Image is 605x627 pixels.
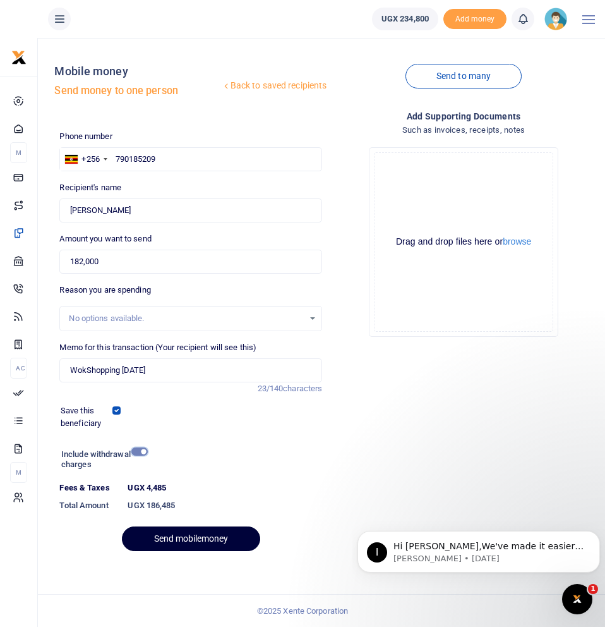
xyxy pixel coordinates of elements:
iframe: Intercom notifications message [352,504,605,593]
span: characters [283,384,322,393]
label: UGX 4,485 [128,482,166,494]
li: M [10,142,27,163]
h4: Such as invoices, receipts, notes [332,123,595,137]
div: Drag and drop files here or [374,236,553,248]
label: Reason you are spending [59,284,150,296]
a: Back to saved recipients [221,75,328,97]
div: File Uploader [369,147,558,337]
div: Uganda: +256 [60,148,111,171]
img: profile-user [544,8,567,30]
a: UGX 234,800 [372,8,438,30]
label: Phone number [59,130,112,143]
h4: Mobile money [54,64,220,78]
input: Enter phone number [59,147,322,171]
button: browse [503,237,531,246]
li: M [10,462,27,483]
input: Enter extra information [59,358,322,382]
label: Recipient's name [59,181,121,194]
label: Save this beneficiary [61,405,114,429]
h4: Add supporting Documents [332,109,595,123]
a: logo-small logo-large logo-large [11,52,27,61]
div: +256 [81,153,99,166]
label: Memo for this transaction (Your recipient will see this) [59,341,256,354]
h6: Include withdrawal charges [61,449,141,469]
span: 23/140 [258,384,284,393]
span: 1 [588,584,598,594]
iframe: Intercom live chat [562,584,592,614]
input: UGX [59,250,322,274]
input: Loading name... [59,198,322,222]
h5: Send money to one person [54,85,220,97]
li: Ac [10,358,27,379]
a: Add money [443,13,506,23]
div: No options available. [69,312,304,325]
li: Toup your wallet [443,9,506,30]
span: UGX 234,800 [381,13,429,25]
img: logo-small [11,50,27,65]
span: Add money [443,9,506,30]
label: Amount you want to send [59,233,151,245]
button: Send mobilemoney [122,527,260,551]
li: Wallet ballance [367,8,443,30]
h6: Total Amount [59,501,117,511]
a: profile-user [544,8,572,30]
h6: UGX 186,485 [128,501,322,511]
a: Send to many [405,64,522,88]
dt: Fees & Taxes [54,482,123,494]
